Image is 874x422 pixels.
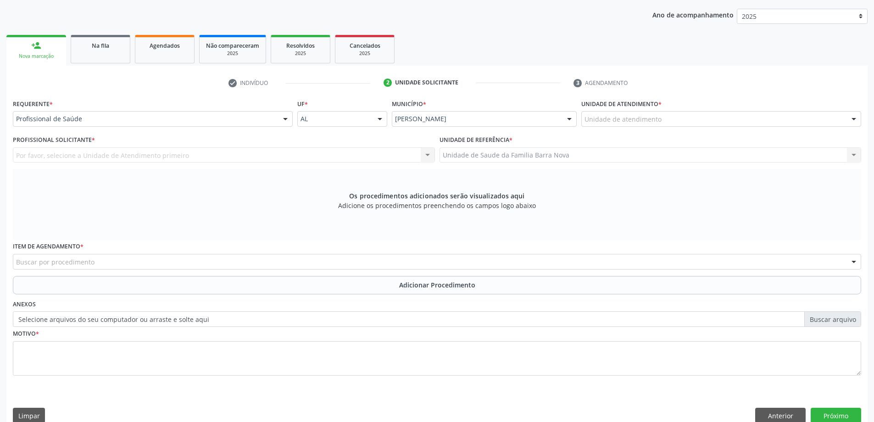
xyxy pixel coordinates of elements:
span: Unidade de atendimento [585,114,662,124]
label: Unidade de referência [440,133,512,147]
span: Buscar por procedimento [16,257,95,267]
div: 2025 [342,50,388,57]
span: [PERSON_NAME] [395,114,558,124]
div: 2025 [278,50,323,57]
label: Profissional Solicitante [13,133,95,147]
span: Agendados [150,42,180,50]
div: Unidade solicitante [395,79,458,87]
span: Na fila [92,42,109,50]
span: Os procedimentos adicionados serão visualizados aqui [349,191,524,201]
span: Adicionar Procedimento [399,280,475,290]
label: Anexos [13,298,36,312]
p: Ano de acompanhamento [652,9,734,20]
button: Adicionar Procedimento [13,276,861,294]
span: Resolvidos [286,42,315,50]
label: Unidade de atendimento [581,97,662,111]
span: Adicione os procedimentos preenchendo os campos logo abaixo [338,201,536,210]
label: UF [297,97,308,111]
div: person_add [31,40,41,51]
span: Não compareceram [206,42,259,50]
div: 2 [384,79,392,87]
label: Motivo [13,327,39,341]
label: Requerente [13,97,53,111]
span: Profissional de Saúde [16,114,274,124]
span: Cancelados [350,42,380,50]
div: 2025 [206,50,259,57]
div: Nova marcação [13,53,60,60]
label: Município [392,97,426,111]
span: AL [301,114,369,124]
label: Item de agendamento [13,240,84,254]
